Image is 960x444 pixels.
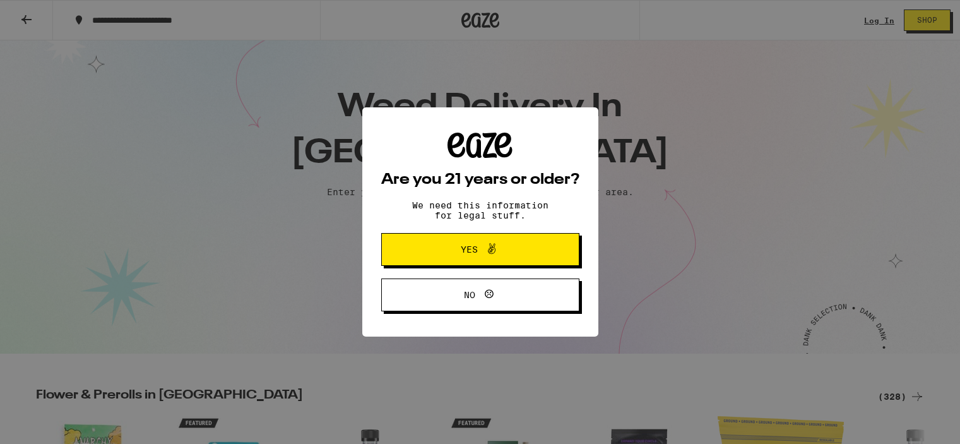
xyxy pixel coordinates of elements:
button: No [381,279,579,311]
span: Yes [461,245,478,254]
h2: Are you 21 years or older? [381,172,579,188]
p: We need this information for legal stuff. [401,200,559,220]
button: Yes [381,233,579,266]
span: No [464,291,475,299]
